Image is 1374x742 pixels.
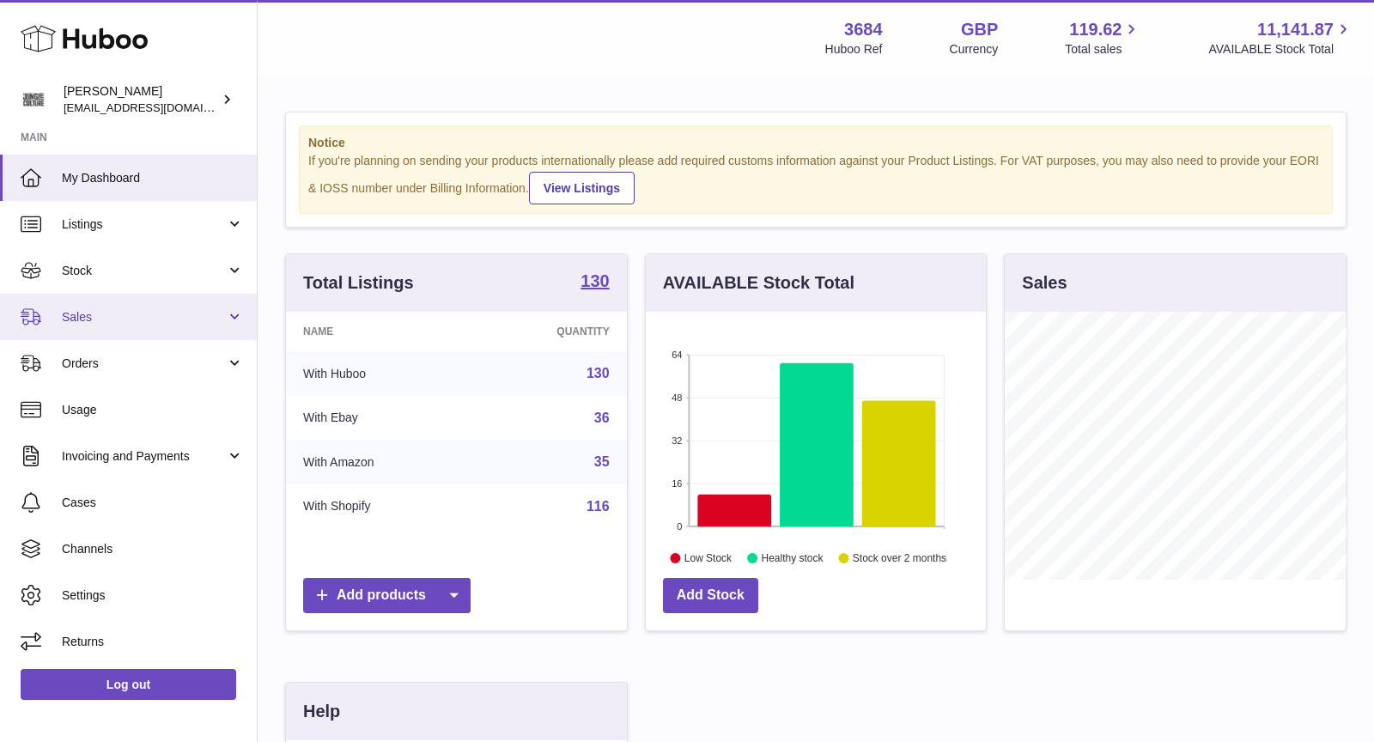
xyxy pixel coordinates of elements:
[587,366,610,380] a: 130
[581,272,609,293] a: 130
[663,578,758,613] a: Add Stock
[950,41,999,58] div: Currency
[286,396,472,441] td: With Ebay
[663,271,854,295] h3: AVAILABLE Stock Total
[853,552,946,564] text: Stock over 2 months
[21,669,236,700] a: Log out
[672,350,682,360] text: 64
[286,440,472,484] td: With Amazon
[672,435,682,446] text: 32
[684,552,733,564] text: Low Stock
[308,153,1323,204] div: If you're planning on sending your products internationally please add required customs informati...
[286,312,472,351] th: Name
[62,309,226,325] span: Sales
[62,170,244,186] span: My Dashboard
[21,87,46,113] img: theinternationalventure@gmail.com
[303,700,340,723] h3: Help
[62,634,244,650] span: Returns
[587,499,610,514] a: 116
[1208,41,1353,58] span: AVAILABLE Stock Total
[1065,41,1141,58] span: Total sales
[64,83,218,116] div: [PERSON_NAME]
[1065,18,1141,58] a: 119.62 Total sales
[594,454,610,469] a: 35
[825,41,883,58] div: Huboo Ref
[472,312,627,351] th: Quantity
[62,216,226,233] span: Listings
[62,495,244,511] span: Cases
[672,478,682,489] text: 16
[1069,18,1122,41] span: 119.62
[62,263,226,279] span: Stock
[62,402,244,418] span: Usage
[672,392,682,403] text: 48
[62,587,244,604] span: Settings
[529,172,635,204] a: View Listings
[961,18,998,41] strong: GBP
[308,135,1323,151] strong: Notice
[62,448,226,465] span: Invoicing and Payments
[594,411,610,425] a: 36
[64,100,252,114] span: [EMAIL_ADDRESS][DOMAIN_NAME]
[844,18,883,41] strong: 3684
[286,351,472,396] td: With Huboo
[581,272,609,289] strong: 130
[677,521,682,532] text: 0
[1208,18,1353,58] a: 11,141.87 AVAILABLE Stock Total
[303,271,414,295] h3: Total Listings
[62,356,226,372] span: Orders
[1022,271,1067,295] h3: Sales
[1257,18,1334,41] span: 11,141.87
[303,578,471,613] a: Add products
[286,484,472,529] td: With Shopify
[62,541,244,557] span: Channels
[761,552,824,564] text: Healthy stock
